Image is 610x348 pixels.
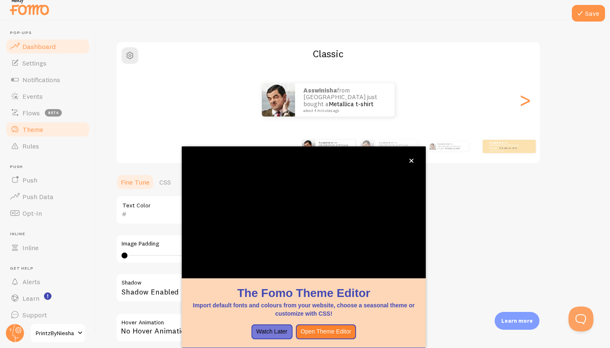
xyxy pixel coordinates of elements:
[5,55,90,71] a: Settings
[303,86,337,94] strong: Asswinisha
[22,294,39,302] span: Learn
[36,328,75,338] span: PrintzByNiesha
[22,59,46,67] span: Settings
[407,156,416,165] button: close,
[437,143,449,145] strong: Asswinisha
[5,239,90,256] a: Inline
[5,121,90,138] a: Theme
[192,285,416,301] h1: The Fomo Theme Editor
[5,307,90,323] a: Support
[22,192,54,201] span: Push Data
[319,141,332,144] strong: Asswinisha
[5,273,90,290] a: Alerts
[5,71,90,88] a: Notifications
[262,83,295,117] img: Fomo
[572,5,605,22] button: Save
[192,301,416,318] p: Import default fonts and colours from your website, choose a seasonal theme or customize with CSS!
[5,105,90,121] a: Flows beta
[296,324,356,339] button: Open Theme Editor
[489,141,522,151] p: from [GEOGRAPHIC_DATA] just bought a
[569,307,593,331] iframe: Help Scout Beacon - Open
[520,70,530,130] div: Next slide
[22,75,60,84] span: Notifications
[45,109,62,117] span: beta
[5,290,90,307] a: Learn
[5,38,90,55] a: Dashboard
[154,174,176,190] a: CSS
[22,42,56,51] span: Dashboard
[499,146,517,150] a: Metallica t-shirt
[303,109,384,113] small: about 4 minutes ago
[117,47,540,60] h2: Classic
[22,142,39,150] span: Rules
[303,87,386,113] p: from [GEOGRAPHIC_DATA] just bought a
[30,323,86,343] a: PrintzByNiesha
[489,150,522,151] small: about 4 minutes ago
[116,273,365,304] div: Shadow Enabled
[22,109,40,117] span: Flows
[116,313,365,342] div: No Hover Animation
[302,140,315,153] img: Fomo
[329,100,373,108] a: Metallica t-shirt
[122,240,359,248] label: Image Padding
[501,317,533,325] p: Learn more
[437,142,465,151] p: from [GEOGRAPHIC_DATA] just bought a
[495,312,539,330] div: Learn more
[379,141,414,151] p: from [GEOGRAPHIC_DATA] just bought a
[116,174,154,190] a: Fine Tune
[10,266,90,271] span: Get Help
[429,143,436,150] img: Fomo
[319,141,352,151] p: from [GEOGRAPHIC_DATA] just bought a
[10,231,90,237] span: Inline
[5,188,90,205] a: Push Data
[5,138,90,154] a: Rules
[5,205,90,221] a: Opt-In
[5,88,90,105] a: Events
[379,141,392,144] strong: Asswinisha
[251,324,293,339] button: Watch Later
[22,209,42,217] span: Opt-In
[10,164,90,170] span: Push
[361,140,374,153] img: Fomo
[44,292,51,300] svg: <p>Watch New Feature Tutorials!</p>
[446,147,460,150] a: Metallica t-shirt
[22,176,37,184] span: Push
[22,125,43,134] span: Theme
[5,172,90,188] a: Push
[22,92,43,100] span: Events
[22,311,47,319] span: Support
[10,30,90,36] span: Pop-ups
[22,243,39,252] span: Inline
[489,141,503,144] strong: Asswinisha
[22,277,40,286] span: Alerts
